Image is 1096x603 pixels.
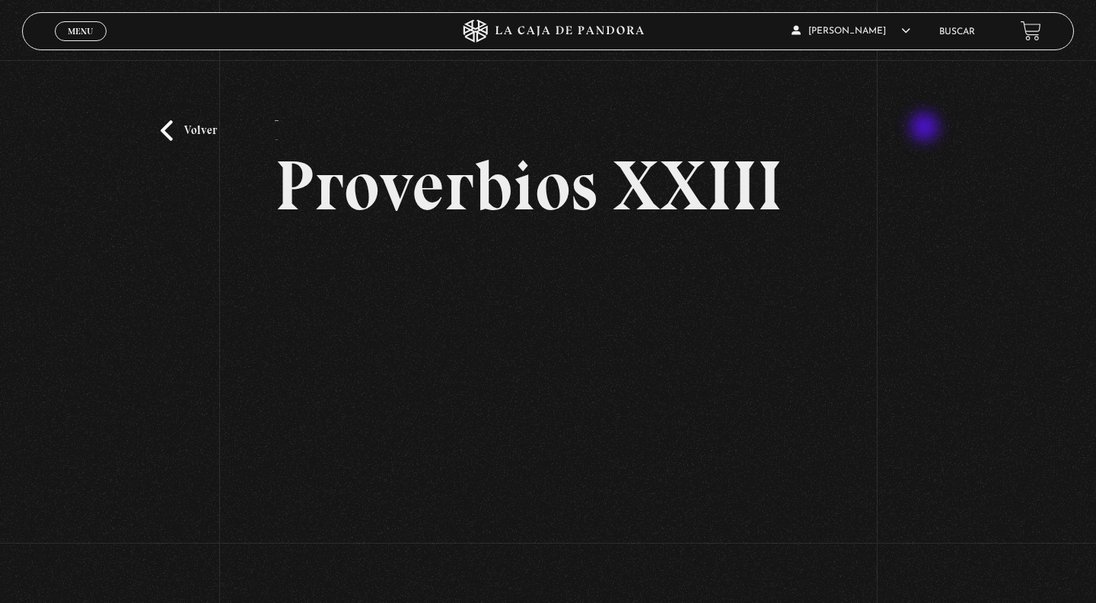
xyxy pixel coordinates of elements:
[275,244,822,551] iframe: Dailymotion video player – PROVERBIOS 23
[161,120,217,141] a: Volver
[792,27,910,36] span: [PERSON_NAME]
[939,27,975,37] a: Buscar
[275,120,279,151] p: -
[63,40,99,50] span: Cerrar
[1021,21,1041,41] a: View your shopping cart
[275,151,822,221] h2: Proverbios XXIII
[68,27,93,36] span: Menu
